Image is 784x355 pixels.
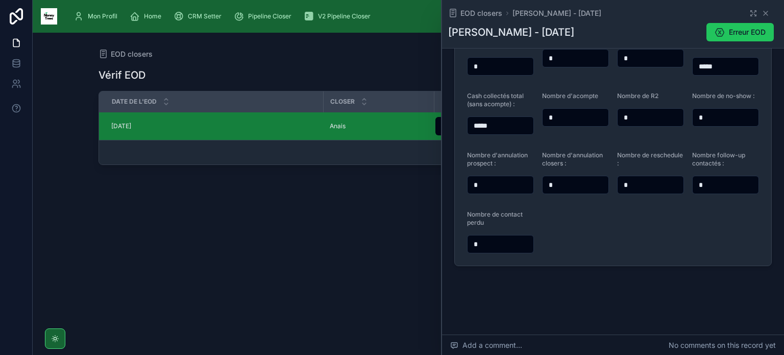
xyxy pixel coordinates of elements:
a: EOD closers [99,49,153,59]
span: Nombre d'annulation prospect : [467,151,528,167]
span: [DATE] [111,122,131,130]
a: EOD closers [448,8,502,18]
span: CRM Setter [188,12,222,20]
img: App logo [41,8,57,25]
a: Home [127,7,168,26]
span: Pipeline Closer [248,12,291,20]
span: Nombre de contact perdu [467,210,523,226]
a: CRM Setter [170,7,229,26]
span: V2 Pipeline Closer [318,12,371,20]
a: Select Button [435,116,705,136]
a: [PERSON_NAME] - [DATE] [512,8,601,18]
span: Nombre d'acompte [542,92,598,100]
h1: [PERSON_NAME] - [DATE] [448,25,574,39]
a: V2 Pipeline Closer [301,7,378,26]
span: Anais [330,122,346,130]
a: Anais [330,122,428,130]
span: EOD closers [460,8,502,18]
span: Nombre de R2 [617,92,658,100]
span: Nombre de no-show : [692,92,755,100]
button: Select Button [435,117,704,135]
div: scrollable content [65,5,743,28]
h1: Vérif EOD [99,68,145,82]
span: Date de l'EOD [112,98,157,106]
a: Pipeline Closer [231,7,299,26]
button: Erreur EOD [706,23,774,41]
a: Mon Profil [70,7,125,26]
span: Erreur EOD [729,27,766,37]
span: Home [144,12,161,20]
a: [DATE] [111,122,317,130]
span: Cash collectés total (sans acompte) : [467,92,524,108]
span: Nombre follow-up contactés : [692,151,745,167]
span: Add a comment... [450,340,522,350]
span: Closer [330,98,355,106]
span: Nombre d'annulation closers : [542,151,603,167]
span: Mon Profil [88,12,117,20]
span: Nombre de reschedule : [617,151,683,167]
span: EOD closers [111,49,153,59]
